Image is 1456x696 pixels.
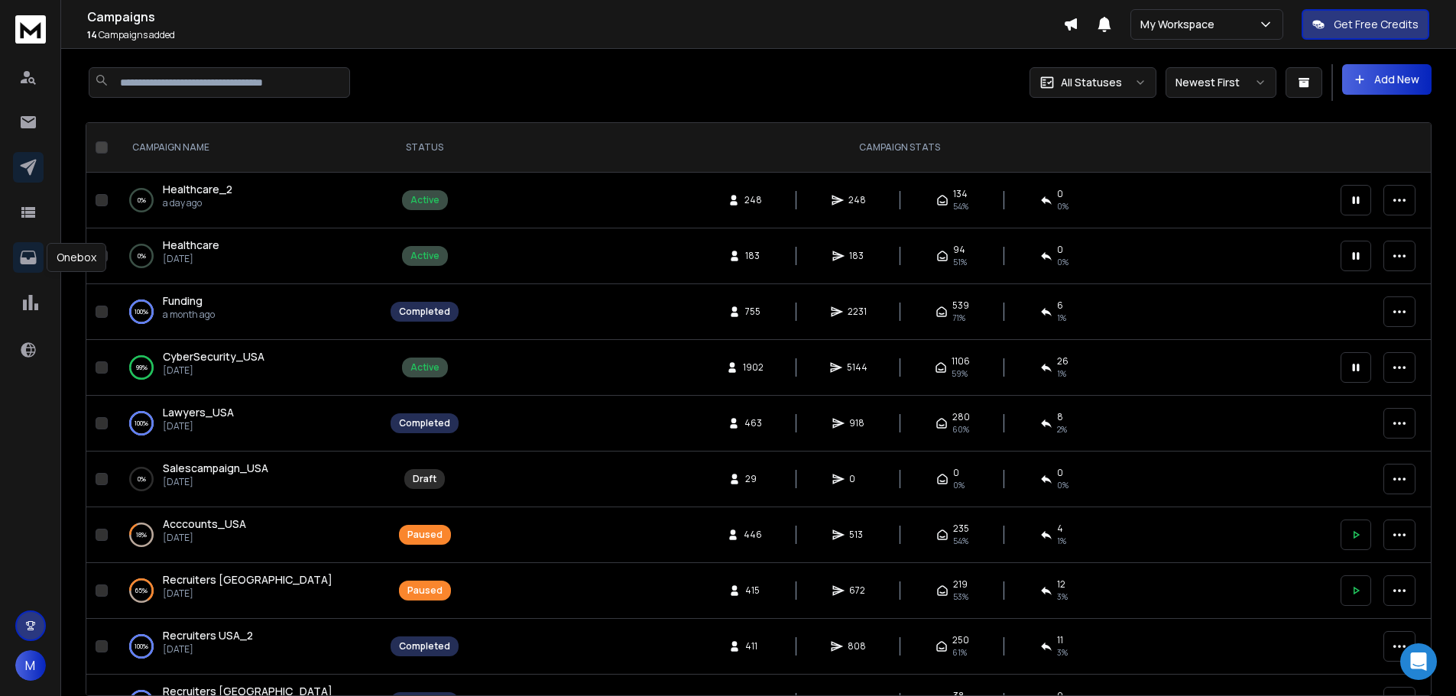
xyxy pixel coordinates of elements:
[1057,578,1065,591] span: 12
[847,361,867,374] span: 5144
[952,299,969,312] span: 539
[952,367,968,380] span: 59 %
[114,619,381,675] td: 100%Recruiters USA_2[DATE]
[953,256,967,268] span: 51 %
[1342,64,1432,95] button: Add New
[1400,643,1437,680] div: Open Intercom Messenger
[468,123,1331,173] th: CAMPAIGN STATS
[163,349,264,364] span: CyberSecurity_USA
[114,563,381,619] td: 65%Recruiters [GEOGRAPHIC_DATA][DATE]
[745,584,760,597] span: 415
[163,628,253,643] span: Recruiters USA_2
[399,306,450,318] div: Completed
[163,364,264,377] p: [DATE]
[114,173,381,228] td: 0%Healthcare_2a day ago
[135,639,148,654] p: 100 %
[953,578,968,591] span: 219
[1057,411,1063,423] span: 8
[163,349,264,364] a: CyberSecurity_USA
[849,473,864,485] span: 0
[163,197,232,209] p: a day ago
[952,423,969,435] span: 60 %
[849,250,864,262] span: 183
[953,244,965,256] span: 94
[163,293,203,308] span: Funding
[1061,75,1122,90] p: All Statuses
[87,29,1063,41] p: Campaigns added
[163,238,219,253] a: Healthcare
[114,284,381,340] td: 100%Fundinga month ago
[410,361,439,374] div: Active
[849,529,864,541] span: 513
[163,293,203,309] a: Funding
[163,643,253,656] p: [DATE]
[1057,423,1067,435] span: 2 %
[1334,17,1419,32] p: Get Free Credits
[413,473,436,485] div: Draft
[15,15,46,44] img: logo
[163,461,268,475] span: Salescampaign_USA
[1057,244,1063,256] span: 0
[1166,67,1276,98] button: Newest First
[1302,9,1429,40] button: Get Free Credits
[163,572,332,588] a: Recruiters [GEOGRAPHIC_DATA]
[163,253,219,265] p: [DATE]
[952,634,969,646] span: 250
[952,411,970,423] span: 280
[1057,299,1063,312] span: 6
[848,194,866,206] span: 248
[848,640,866,652] span: 808
[1057,467,1063,479] span: 0
[163,476,268,488] p: [DATE]
[87,28,97,41] span: 14
[1140,17,1221,32] p: My Workspace
[114,507,381,563] td: 18%Acccounts_USA[DATE]
[399,417,450,429] div: Completed
[849,417,864,429] span: 918
[114,123,381,173] th: CAMPAIGN NAME
[848,306,867,318] span: 2231
[744,417,762,429] span: 463
[138,471,146,487] p: 0 %
[407,584,443,597] div: Paused
[953,188,968,200] span: 134
[163,182,232,197] a: Healthcare_2
[163,405,234,420] a: Lawyers_USA
[1057,535,1066,547] span: 1 %
[15,650,46,681] button: M
[135,416,148,431] p: 100 %
[744,529,762,541] span: 446
[87,8,1063,26] h1: Campaigns
[381,123,468,173] th: STATUS
[1057,256,1068,268] span: 0 %
[135,304,148,319] p: 100 %
[47,243,106,272] div: Onebox
[114,228,381,284] td: 0%Healthcare[DATE]
[953,200,968,212] span: 54 %
[135,583,148,598] p: 65 %
[1057,634,1063,646] span: 11
[399,640,450,652] div: Completed
[953,535,968,547] span: 54 %
[114,340,381,396] td: 99%CyberSecurity_USA[DATE]
[1057,188,1063,200] span: 0
[163,532,246,544] p: [DATE]
[952,312,965,324] span: 71 %
[953,479,965,491] span: 0%
[743,361,764,374] span: 1902
[1057,367,1066,380] span: 1 %
[1057,312,1066,324] span: 1 %
[138,248,146,264] p: 0 %
[163,309,215,321] p: a month ago
[745,473,760,485] span: 29
[136,527,147,542] p: 18 %
[407,529,443,541] div: Paused
[1057,479,1068,491] span: 0%
[163,516,246,531] span: Acccounts_USA
[410,194,439,206] div: Active
[1057,591,1068,603] span: 3 %
[163,516,246,532] a: Acccounts_USA
[1057,523,1063,535] span: 4
[953,467,959,479] span: 0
